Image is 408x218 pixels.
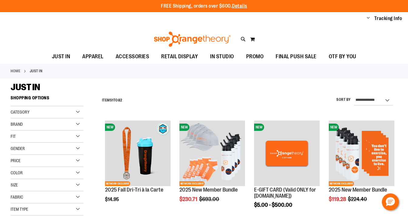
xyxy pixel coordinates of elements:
button: Hello, have a question? Let’s chat. [382,193,399,210]
span: OTF BY YOU [329,50,356,63]
span: JUST IN [11,82,40,92]
a: PROMO [240,50,270,64]
a: RETAIL DISPLAY [155,50,204,64]
a: ACCESSORIES [110,50,155,64]
span: NEW [329,124,339,131]
span: NEW [179,124,189,131]
a: APPAREL [76,50,110,64]
span: JUST IN [52,50,70,63]
span: NETWORK EXCLUSIVE [105,181,130,186]
span: Brand [11,122,23,127]
span: ACCESSORIES [116,50,149,63]
a: E-GIFT CARD (Valid ONLY for ShopOrangetheory.com)NEW [254,121,320,187]
span: Fabric [11,195,23,199]
span: $14.95 [105,197,120,202]
span: $693.00 [199,196,220,202]
span: NETWORK EXCLUSIVE [329,181,354,186]
label: Sort By [336,97,351,102]
img: 2025 New Member Bundle [329,121,394,186]
span: 1 [112,98,114,102]
span: Size [11,182,18,187]
span: PROMO [246,50,264,63]
span: NEW [105,124,115,131]
div: product [176,118,248,218]
span: RETAIL DISPLAY [161,50,198,63]
span: 82 [118,98,122,102]
span: $224.40 [348,196,368,202]
a: 2025 Fall Dri-Tri à la CarteNEWNETWORK EXCLUSIVE [105,121,171,187]
a: 2025 Fall Dri-Tri à la Carte [105,187,163,193]
a: E-GIFT CARD (Valid ONLY for [DOMAIN_NAME]) [254,187,316,199]
span: Fit [11,134,16,139]
p: FREE Shipping, orders over $600. [161,3,247,10]
span: $230.71 [179,196,198,202]
strong: JUST IN [30,68,42,74]
span: $5.00 - $500.00 [254,202,292,208]
div: product [102,118,174,218]
a: 2025 New Member BundleNEWNETWORK EXCLUSIVE [179,121,245,187]
strong: Shopping Options [11,93,83,106]
span: Price [11,158,21,163]
span: Category [11,110,29,114]
span: Color [11,170,23,175]
img: 2025 New Member Bundle [179,121,245,186]
img: 2025 Fall Dri-Tri à la Carte [105,121,171,186]
button: Account menu [367,15,370,22]
img: E-GIFT CARD (Valid ONLY for ShopOrangetheory.com) [254,121,320,186]
h2: Items to [102,96,122,105]
a: 2025 New Member Bundle [179,187,238,193]
a: Home [11,68,20,74]
span: Gender [11,146,25,151]
a: Details [232,3,247,9]
span: Item Type [11,207,28,212]
a: JUST IN [46,50,76,63]
span: $119.28 [329,196,347,202]
a: IN STUDIO [204,50,240,64]
a: Tracking Info [374,15,402,22]
span: FINAL PUSH SALE [276,50,317,63]
a: OTF BY YOU [323,50,362,64]
div: product [326,118,397,218]
a: FINAL PUSH SALE [270,50,323,64]
span: NETWORK EXCLUSIVE [179,181,205,186]
span: NEW [254,124,264,131]
a: 2025 New Member Bundle [329,187,387,193]
span: APPAREL [82,50,104,63]
span: IN STUDIO [210,50,234,63]
a: 2025 New Member BundleNEWNETWORK EXCLUSIVE [329,121,394,187]
img: Shop Orangetheory [153,32,232,47]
